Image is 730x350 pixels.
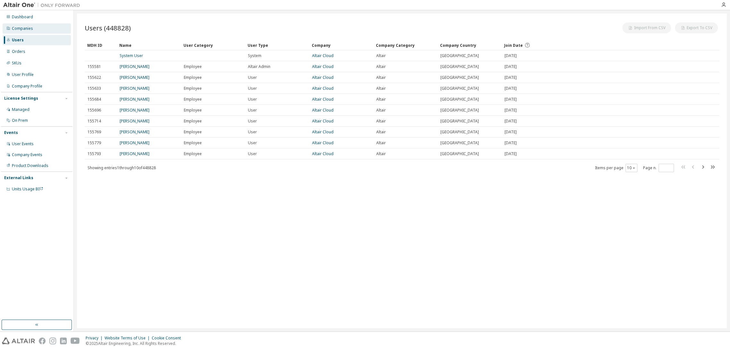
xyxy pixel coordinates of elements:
[184,129,202,135] span: Employee
[120,151,149,156] a: [PERSON_NAME]
[248,75,257,80] span: User
[120,64,149,69] a: [PERSON_NAME]
[248,64,270,69] span: Altair Admin
[60,338,67,344] img: linkedin.svg
[88,108,101,113] span: 155696
[184,86,202,91] span: Employee
[12,141,34,146] div: User Events
[88,151,101,156] span: 155793
[4,130,18,135] div: Events
[312,107,334,113] a: Altair Cloud
[248,151,257,156] span: User
[440,64,479,69] span: [GEOGRAPHIC_DATA]
[12,72,34,77] div: User Profile
[505,53,517,58] span: [DATE]
[88,64,101,69] span: 155581
[595,164,637,172] span: Items per page
[12,84,42,89] div: Company Profile
[376,64,386,69] span: Altair
[120,118,149,124] a: [PERSON_NAME]
[627,165,636,171] button: 10
[376,129,386,135] span: Altair
[376,151,386,156] span: Altair
[120,75,149,80] a: [PERSON_NAME]
[88,75,101,80] span: 155622
[440,108,479,113] span: [GEOGRAPHIC_DATA]
[88,129,101,135] span: 155769
[119,40,178,50] div: Name
[622,22,671,33] button: Import From CSV
[643,164,674,172] span: Page n.
[12,118,28,123] div: On Prem
[505,129,517,135] span: [DATE]
[49,338,56,344] img: instagram.svg
[184,108,202,113] span: Employee
[86,336,105,341] div: Privacy
[88,140,101,146] span: 155779
[312,129,334,135] a: Altair Cloud
[184,97,202,102] span: Employee
[675,22,718,33] button: Export To CSV
[248,97,257,102] span: User
[505,86,517,91] span: [DATE]
[440,53,479,58] span: [GEOGRAPHIC_DATA]
[184,119,202,124] span: Employee
[12,37,24,43] div: Users
[85,23,131,32] span: Users (448828)
[505,108,517,113] span: [DATE]
[184,75,202,80] span: Employee
[120,107,149,113] a: [PERSON_NAME]
[12,14,33,20] div: Dashboard
[39,338,46,344] img: facebook.svg
[88,119,101,124] span: 155714
[312,75,334,80] a: Altair Cloud
[183,40,242,50] div: User Category
[505,140,517,146] span: [DATE]
[4,175,33,180] div: External Links
[88,97,101,102] span: 155684
[376,119,386,124] span: Altair
[376,86,386,91] span: Altair
[12,107,30,112] div: Managed
[248,140,257,146] span: User
[105,336,152,341] div: Website Terms of Use
[312,118,334,124] a: Altair Cloud
[184,151,202,156] span: Employee
[71,338,80,344] img: youtube.svg
[312,86,334,91] a: Altair Cloud
[12,61,21,66] div: SKUs
[440,151,479,156] span: [GEOGRAPHIC_DATA]
[440,97,479,102] span: [GEOGRAPHIC_DATA]
[4,96,38,101] div: License Settings
[248,119,257,124] span: User
[3,2,83,8] img: Altair One
[248,53,261,58] span: System
[312,96,334,102] a: Altair Cloud
[505,119,517,124] span: [DATE]
[88,165,156,171] span: Showing entries 1 through 10 of 448828
[120,140,149,146] a: [PERSON_NAME]
[505,151,517,156] span: [DATE]
[2,338,35,344] img: altair_logo.svg
[440,40,499,50] div: Company Country
[440,75,479,80] span: [GEOGRAPHIC_DATA]
[120,53,143,58] a: System User
[376,108,386,113] span: Altair
[120,129,149,135] a: [PERSON_NAME]
[248,86,257,91] span: User
[505,64,517,69] span: [DATE]
[248,108,257,113] span: User
[505,75,517,80] span: [DATE]
[440,140,479,146] span: [GEOGRAPHIC_DATA]
[376,97,386,102] span: Altair
[376,40,435,50] div: Company Category
[86,341,185,346] p: © 2025 Altair Engineering, Inc. All Rights Reserved.
[312,64,334,69] a: Altair Cloud
[440,129,479,135] span: [GEOGRAPHIC_DATA]
[12,186,43,192] span: Units Usage BI
[312,53,334,58] a: Altair Cloud
[120,86,149,91] a: [PERSON_NAME]
[376,140,386,146] span: Altair
[184,140,202,146] span: Employee
[312,151,334,156] a: Altair Cloud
